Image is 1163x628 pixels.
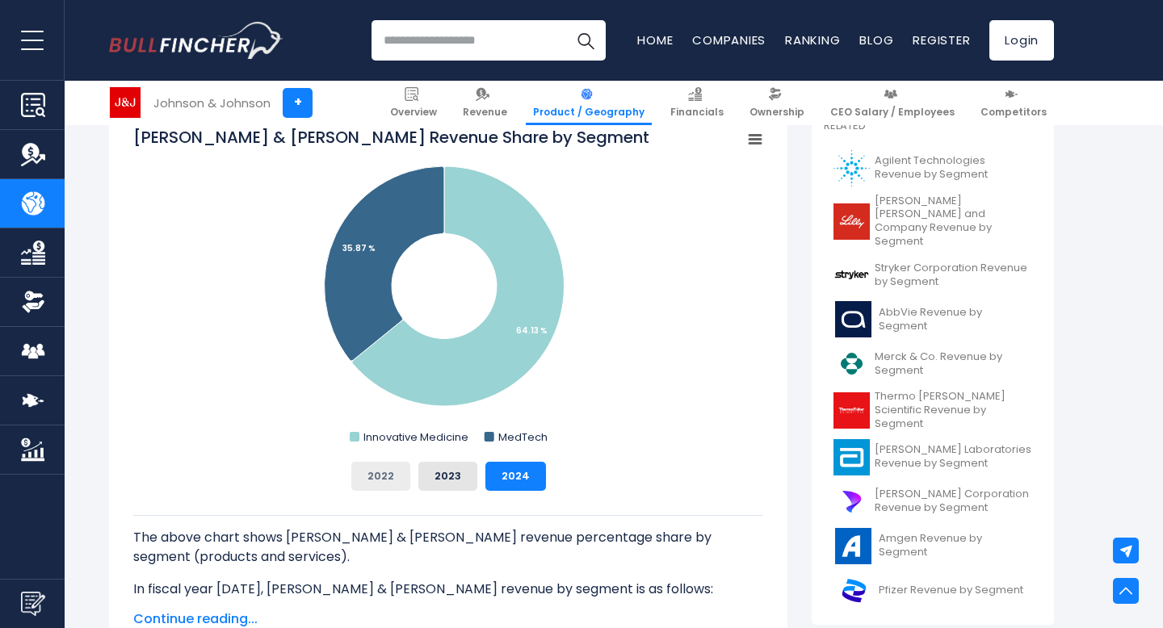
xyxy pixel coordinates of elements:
[342,242,376,254] tspan: 35.87 %
[21,290,45,314] img: Ownership
[565,20,606,61] button: Search
[875,262,1032,289] span: Stryker Corporation Revenue by Segment
[498,429,548,445] text: MedTech
[833,439,870,475] img: ABT logo
[133,580,763,599] p: In fiscal year [DATE], [PERSON_NAME] & [PERSON_NAME] revenue by segment is as follows:
[110,87,141,118] img: JNJ logo
[526,81,652,125] a: Product / Geography
[980,106,1047,119] span: Competitors
[153,94,271,112] div: Johnson & Johnson
[533,106,644,119] span: Product / Geography
[383,81,444,125] a: Overview
[133,126,649,149] tspan: [PERSON_NAME] & [PERSON_NAME] Revenue Share by Segment
[823,81,962,125] a: CEO Salary / Employees
[663,81,731,125] a: Financials
[516,324,548,337] tspan: 64.13 %
[875,195,1032,249] span: [PERSON_NAME] [PERSON_NAME] and Company Revenue by Segment
[670,106,724,119] span: Financials
[833,301,874,337] img: ABBV logo
[833,345,870,382] img: MRK logo
[824,386,1042,435] a: Thermo [PERSON_NAME] Scientific Revenue by Segment
[824,524,1042,568] a: Amgen Revenue by Segment
[833,392,870,429] img: TMO logo
[879,532,1032,559] span: Amgen Revenue by Segment
[973,81,1054,125] a: Competitors
[363,429,468,445] text: Innovative Medicine
[989,20,1054,61] a: Login
[283,88,313,118] a: +
[785,31,840,48] a: Ranking
[824,297,1042,341] a: AbbVie Revenue by Segment
[456,81,514,125] a: Revenue
[833,257,870,293] img: SYK logo
[109,22,283,59] img: Bullfincher logo
[463,106,507,119] span: Revenue
[875,443,1032,471] span: [PERSON_NAME] Laboratories Revenue by Segment
[824,253,1042,297] a: Stryker Corporation Revenue by Segment
[418,462,477,491] button: 2023
[133,528,763,567] p: The above chart shows [PERSON_NAME] & [PERSON_NAME] revenue percentage share by segment (products...
[879,584,1023,597] span: Pfizer Revenue by Segment
[742,81,812,125] a: Ownership
[824,119,1042,133] p: Related
[824,146,1042,190] a: Agilent Technologies Revenue by Segment
[133,126,763,449] svg: Johnson & Johnson's Revenue Share by Segment
[879,306,1032,333] span: AbbVie Revenue by Segment
[692,31,766,48] a: Companies
[875,390,1032,431] span: Thermo [PERSON_NAME] Scientific Revenue by Segment
[859,31,893,48] a: Blog
[833,484,870,520] img: DHR logo
[485,462,546,491] button: 2024
[109,22,283,59] a: Go to homepage
[875,350,1032,378] span: Merck & Co. Revenue by Segment
[875,154,1032,182] span: Agilent Technologies Revenue by Segment
[830,106,955,119] span: CEO Salary / Employees
[824,568,1042,613] a: Pfizer Revenue by Segment
[390,106,437,119] span: Overview
[824,479,1042,524] a: [PERSON_NAME] Corporation Revenue by Segment
[833,150,870,186] img: A logo
[833,528,874,564] img: AMGN logo
[824,190,1042,253] a: [PERSON_NAME] [PERSON_NAME] and Company Revenue by Segment
[749,106,804,119] span: Ownership
[824,435,1042,479] a: [PERSON_NAME] Laboratories Revenue by Segment
[824,341,1042,386] a: Merck & Co. Revenue by Segment
[351,462,410,491] button: 2022
[637,31,673,48] a: Home
[833,203,870,240] img: LLY logo
[913,31,970,48] a: Register
[833,572,874,609] img: PFE logo
[875,488,1032,515] span: [PERSON_NAME] Corporation Revenue by Segment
